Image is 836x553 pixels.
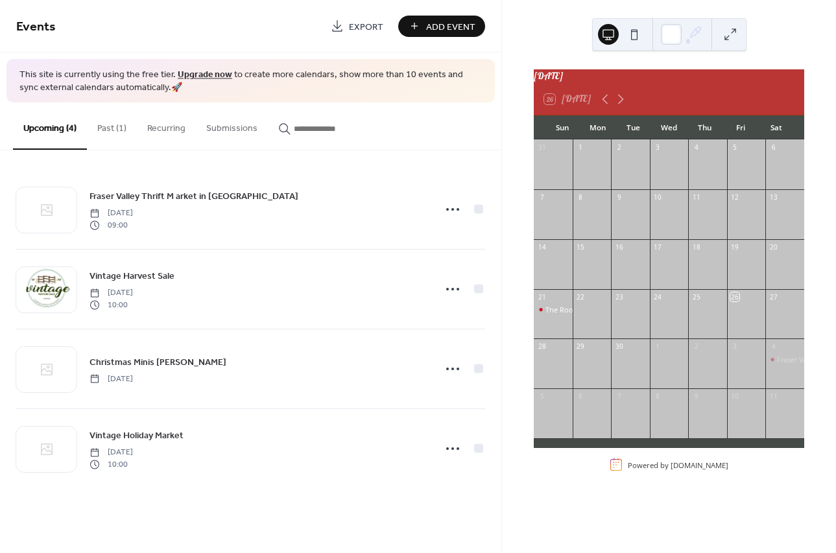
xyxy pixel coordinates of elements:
div: 20 [769,242,778,252]
div: Wed [651,115,687,140]
div: Mon [580,115,615,140]
div: Powered by [628,460,728,469]
div: 29 [576,342,585,351]
span: This site is currently using the free tier. to create more calendars, show more than 10 events an... [19,69,482,94]
span: [DATE] [90,373,133,384]
div: Tue [615,115,651,140]
div: 5 [730,143,739,152]
div: 10 [653,193,662,202]
div: Fraser Valley Thrift M arket in Chilliwack [765,355,804,364]
div: 6 [576,392,585,401]
div: 10 [730,392,739,401]
a: Export [321,16,393,37]
div: 5 [538,392,547,401]
span: Vintage Harvest Sale [90,270,174,283]
span: Vintage Holiday Market [90,429,184,443]
span: 09:00 [90,219,133,231]
button: Add Event [398,16,485,37]
div: 8 [576,193,585,202]
a: [DOMAIN_NAME] [671,460,728,469]
div: Sat [758,115,794,140]
div: 11 [769,392,778,401]
div: 26 [730,292,739,301]
div: 18 [692,242,701,252]
div: 4 [769,342,778,351]
a: Vintage Holiday Market [90,428,184,443]
div: The Roost Fall Market [534,305,573,314]
div: 4 [692,143,701,152]
span: 10:00 [90,299,133,311]
div: Sun [544,115,580,140]
span: Export [349,20,383,34]
div: 1 [576,143,585,152]
span: Events [16,14,56,40]
div: 27 [769,292,778,301]
div: [DATE] [534,69,804,84]
a: Vintage Harvest Sale [90,268,174,283]
a: Upgrade now [178,66,232,84]
div: 3 [653,143,662,152]
div: 2 [615,143,624,152]
span: Add Event [426,20,475,34]
button: Submissions [196,102,268,148]
div: 28 [538,342,547,351]
div: 22 [576,292,585,301]
div: 19 [730,242,739,252]
div: 7 [538,193,547,202]
a: Christmas Minis [PERSON_NAME] [90,355,226,370]
div: 8 [653,392,662,401]
div: 6 [769,143,778,152]
div: 9 [692,392,701,401]
div: The Roost Fall Market [545,305,618,314]
div: 30 [615,342,624,351]
span: [DATE] [90,447,133,458]
button: Recurring [137,102,196,148]
span: [DATE] [90,287,133,299]
span: Fraser Valley Thrift M arket in [GEOGRAPHIC_DATA] [90,190,298,204]
button: Upcoming (4) [13,102,87,150]
button: Past (1) [87,102,137,148]
div: 1 [653,342,662,351]
div: 15 [576,242,585,252]
div: 9 [615,193,624,202]
div: 23 [615,292,624,301]
div: 7 [615,392,624,401]
div: 2 [692,342,701,351]
span: Christmas Minis [PERSON_NAME] [90,355,226,369]
span: [DATE] [90,207,133,219]
div: 12 [730,193,739,202]
div: 21 [538,292,547,301]
div: 14 [538,242,547,252]
div: 31 [538,143,547,152]
div: 17 [653,242,662,252]
div: Thu [687,115,723,140]
span: 10:00 [90,458,133,470]
div: 11 [692,193,701,202]
div: 16 [615,242,624,252]
a: Fraser Valley Thrift M arket in [GEOGRAPHIC_DATA] [90,189,298,204]
div: 3 [730,342,739,351]
div: Fri [723,115,758,140]
div: 13 [769,193,778,202]
div: 25 [692,292,701,301]
div: 24 [653,292,662,301]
